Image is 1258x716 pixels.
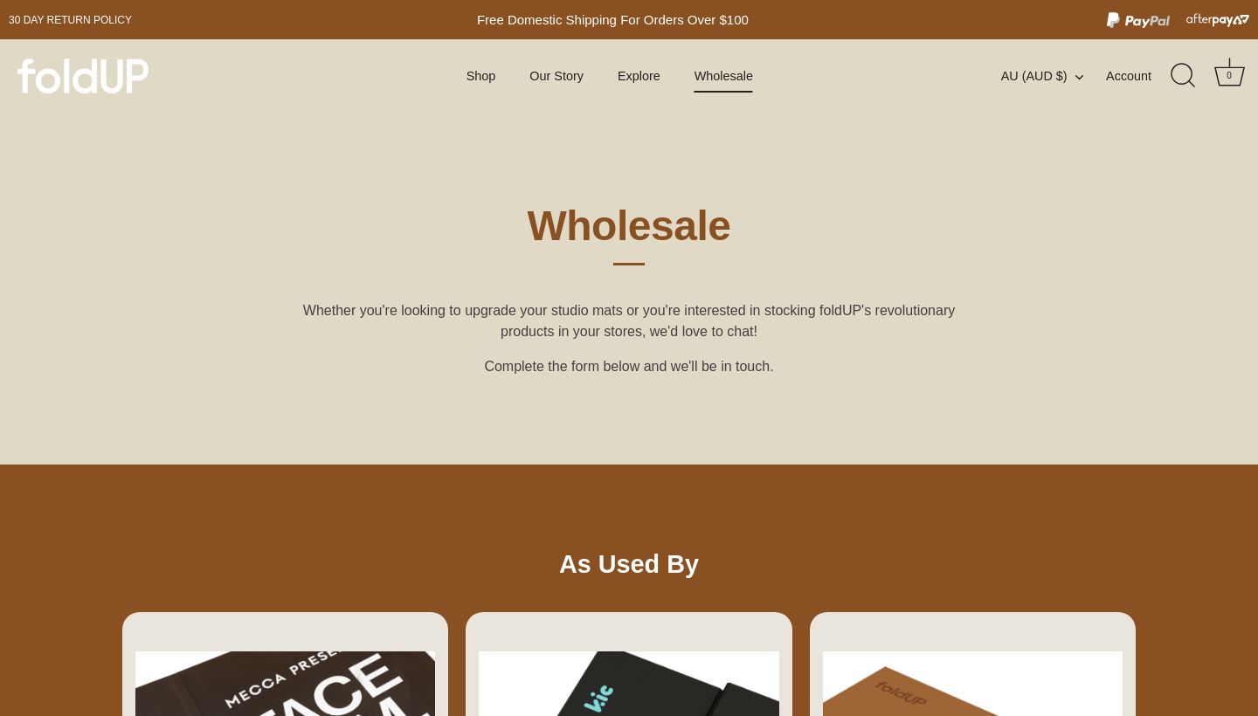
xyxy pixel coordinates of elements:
div: 0 [1220,67,1238,85]
button: AU (AUD $) [1001,68,1102,84]
a: Wholesale [679,59,768,93]
a: 30 day Return policy [9,10,132,31]
a: Search [1165,57,1203,95]
h2: Wholesale [301,200,957,265]
a: Shop [452,59,511,93]
div: Primary navigation [424,59,797,93]
h2: As Used By [559,552,699,577]
a: Our Story [515,59,598,93]
a: Cart [1210,57,1248,95]
p: Complete the form below and we'll be in touch. [301,356,957,377]
a: Account [1106,65,1169,86]
a: Explore [603,59,675,93]
p: Whether you're looking to upgrade your studio mats or you're interested in stocking foldUP's revo... [301,300,957,342]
